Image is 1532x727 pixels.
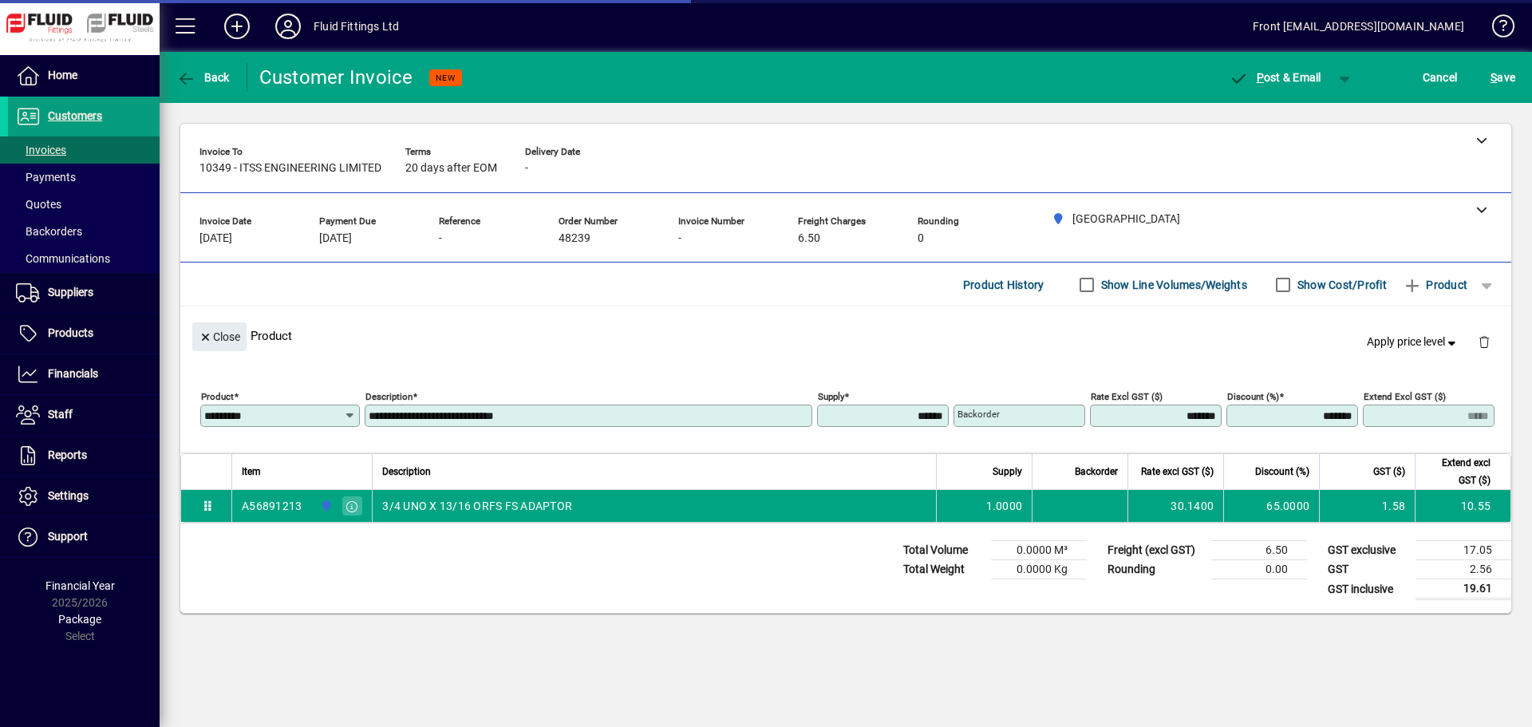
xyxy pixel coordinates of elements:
[439,232,442,245] span: -
[8,218,160,245] a: Backorders
[1098,277,1247,293] label: Show Line Volumes/Weights
[678,232,681,245] span: -
[1255,463,1309,480] span: Discount (%)
[1100,541,1211,560] td: Freight (excl GST)
[188,329,251,343] app-page-header-button: Close
[48,109,102,122] span: Customers
[818,391,844,402] mat-label: Supply
[1223,490,1319,522] td: 65.0000
[1425,454,1491,489] span: Extend excl GST ($)
[45,579,115,592] span: Financial Year
[1257,71,1264,84] span: P
[918,232,924,245] span: 0
[1141,463,1214,480] span: Rate excl GST ($)
[242,498,302,514] div: A56891213
[382,463,431,480] span: Description
[1465,334,1503,349] app-page-header-button: Delete
[365,391,413,402] mat-label: Description
[8,273,160,313] a: Suppliers
[1403,272,1467,298] span: Product
[242,463,261,480] span: Item
[160,63,247,92] app-page-header-button: Back
[48,69,77,81] span: Home
[1221,63,1329,92] button: Post & Email
[993,463,1022,480] span: Supply
[1364,391,1446,402] mat-label: Extend excl GST ($)
[1419,63,1462,92] button: Cancel
[1138,498,1214,514] div: 30.1400
[1320,579,1416,599] td: GST inclusive
[16,171,76,184] span: Payments
[8,395,160,435] a: Staff
[1211,560,1307,579] td: 0.00
[180,306,1511,365] div: Product
[8,191,160,218] a: Quotes
[211,12,263,41] button: Add
[525,162,528,175] span: -
[8,56,160,96] a: Home
[963,272,1044,298] span: Product History
[16,198,61,211] span: Quotes
[1360,328,1466,357] button: Apply price level
[172,63,234,92] button: Back
[8,136,160,164] a: Invoices
[1423,65,1458,90] span: Cancel
[16,252,110,265] span: Communications
[436,73,456,83] span: NEW
[986,498,1023,514] span: 1.0000
[1319,490,1415,522] td: 1.58
[48,448,87,461] span: Reports
[559,232,590,245] span: 48239
[1395,271,1475,299] button: Product
[382,498,572,514] span: 3/4 UNO X 13/16 ORFS FS ADAPTOR
[895,560,991,579] td: Total Weight
[1075,463,1118,480] span: Backorder
[1487,63,1519,92] button: Save
[895,541,991,560] td: Total Volume
[1491,71,1497,84] span: S
[1465,322,1503,361] button: Delete
[1227,391,1279,402] mat-label: Discount (%)
[319,232,352,245] span: [DATE]
[957,271,1051,299] button: Product History
[48,408,73,421] span: Staff
[176,71,230,84] span: Back
[405,162,497,175] span: 20 days after EOM
[316,497,334,515] span: AUCKLAND
[48,530,88,543] span: Support
[259,65,413,90] div: Customer Invoice
[199,232,232,245] span: [DATE]
[1367,334,1459,350] span: Apply price level
[1294,277,1387,293] label: Show Cost/Profit
[798,232,820,245] span: 6.50
[1091,391,1163,402] mat-label: Rate excl GST ($)
[1416,579,1511,599] td: 19.61
[8,164,160,191] a: Payments
[48,326,93,339] span: Products
[1253,14,1464,39] div: Front [EMAIL_ADDRESS][DOMAIN_NAME]
[8,476,160,516] a: Settings
[1211,541,1307,560] td: 6.50
[1229,71,1321,84] span: ost & Email
[48,489,89,502] span: Settings
[1320,560,1416,579] td: GST
[8,436,160,476] a: Reports
[263,12,314,41] button: Profile
[16,225,82,238] span: Backorders
[199,162,381,175] span: 10349 - ITSS ENGINEERING LIMITED
[991,560,1087,579] td: 0.0000 Kg
[8,314,160,354] a: Products
[58,613,101,626] span: Package
[199,324,240,350] span: Close
[958,409,1000,420] mat-label: Backorder
[1480,3,1512,55] a: Knowledge Base
[16,144,66,156] span: Invoices
[1491,65,1515,90] span: ave
[1415,490,1510,522] td: 10.55
[314,14,399,39] div: Fluid Fittings Ltd
[48,367,98,380] span: Financials
[1373,463,1405,480] span: GST ($)
[8,354,160,394] a: Financials
[1320,541,1416,560] td: GST exclusive
[1416,560,1511,579] td: 2.56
